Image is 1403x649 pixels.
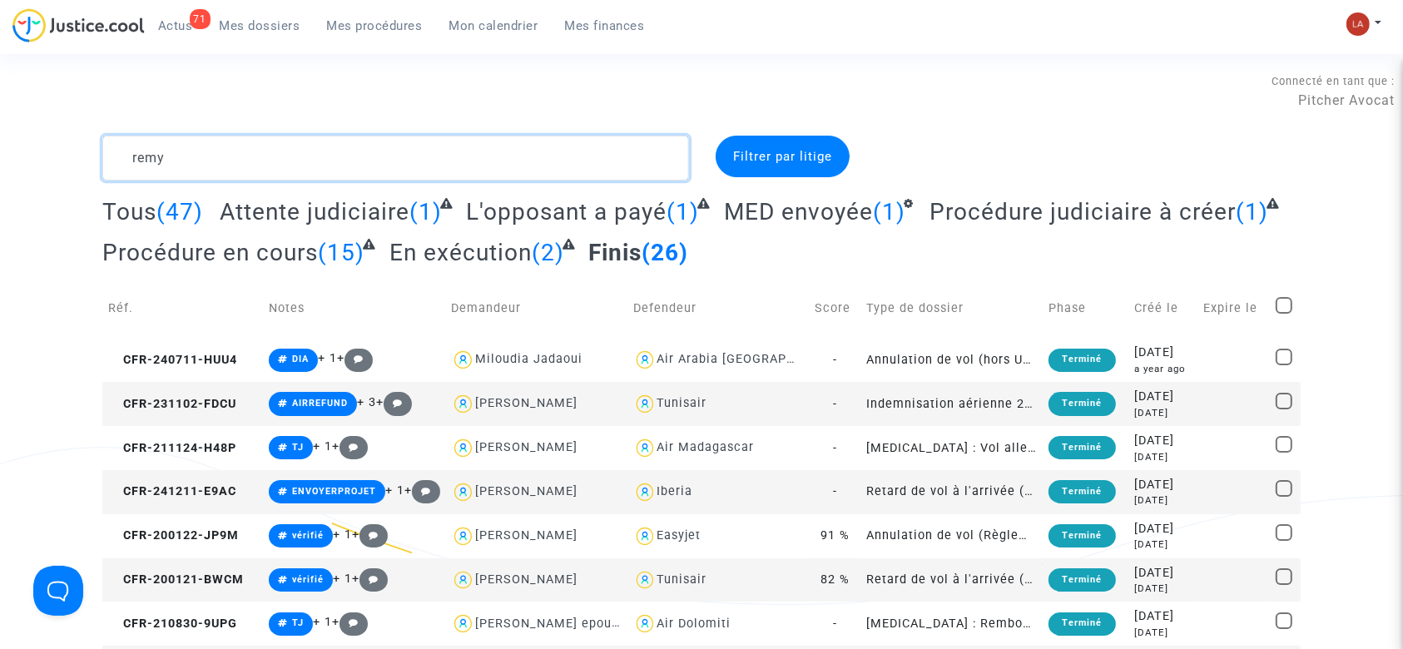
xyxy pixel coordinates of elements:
[156,198,203,225] span: (47)
[409,198,442,225] span: (1)
[1134,564,1192,582] div: [DATE]
[657,617,731,631] div: Air Dolomiti
[565,18,645,33] span: Mes finances
[1049,612,1115,636] div: Terminé
[733,149,832,164] span: Filtrer par litige
[861,514,1044,558] td: Annulation de vol (Règlement CE n°261/2004)
[1049,568,1115,592] div: Terminé
[475,528,578,542] div: [PERSON_NAME]
[449,18,538,33] span: Mon calendrier
[220,18,300,33] span: Mes dossiers
[1134,493,1192,508] div: [DATE]
[475,352,583,366] div: Miloudia Jadaoui
[108,484,236,498] span: CFR-241211-E9AC
[475,440,578,454] div: [PERSON_NAME]
[1236,198,1268,225] span: (1)
[263,279,445,338] td: Notes
[108,441,236,455] span: CFR-211124-H48P
[633,392,657,416] img: icon-user.svg
[861,382,1044,426] td: Indemnisation aérienne 261/2004
[657,396,706,410] div: Tunisair
[633,480,657,504] img: icon-user.svg
[108,353,237,367] span: CFR-240711-HUU4
[1272,75,1395,87] span: Connecté en tant que :
[445,279,627,338] td: Demandeur
[108,617,237,631] span: CFR-210830-9UPG
[833,397,837,411] span: -
[820,572,850,587] span: 82 %
[313,439,332,453] span: + 1
[930,198,1236,225] span: Procédure judiciaire à créer
[333,572,352,586] span: + 1
[633,348,657,372] img: icon-user.svg
[820,528,850,542] span: 91 %
[102,239,318,266] span: Procédure en cours
[861,558,1044,602] td: Retard de vol à l'arrivée (Règlement CE n°261/2004)
[833,441,837,455] span: -
[532,239,564,266] span: (2)
[108,528,239,542] span: CFR-200122-JP9M
[466,198,667,225] span: L'opposant a payé
[33,566,83,616] iframe: Help Scout Beacon - Open
[292,398,348,409] span: AIRREFUND
[108,397,236,411] span: CFR-231102-FDCU
[633,524,657,548] img: icon-user.svg
[642,239,688,266] span: (26)
[108,572,244,587] span: CFR-200121-BWCM
[352,528,388,542] span: +
[1134,538,1192,552] div: [DATE]
[657,352,850,366] div: Air Arabia [GEOGRAPHIC_DATA]
[1134,450,1192,464] div: [DATE]
[627,279,810,338] td: Defendeur
[451,612,475,636] img: icon-user.svg
[332,439,368,453] span: +
[332,615,368,629] span: +
[352,572,388,586] span: +
[475,484,578,498] div: [PERSON_NAME]
[1197,279,1269,338] td: Expire le
[1134,607,1192,626] div: [DATE]
[451,348,475,372] img: icon-user.svg
[1049,480,1115,503] div: Terminé
[1128,279,1197,338] td: Créé le
[451,524,475,548] img: icon-user.svg
[667,198,699,225] span: (1)
[809,279,860,338] td: Score
[337,351,373,365] span: +
[861,602,1044,646] td: [MEDICAL_DATA] : Remboursement d'avoir suite à une annulation de vol
[404,483,440,498] span: +
[475,572,578,587] div: [PERSON_NAME]
[292,530,324,541] span: vérifié
[451,436,475,460] img: icon-user.svg
[475,617,732,631] div: [PERSON_NAME] epouse [PERSON_NAME]
[1049,349,1115,372] div: Terminé
[657,484,692,498] div: Iberia
[861,470,1044,514] td: Retard de vol à l'arrivée (Règlement CE n°261/2004)
[451,480,475,504] img: icon-user.svg
[292,574,324,585] span: vérifié
[873,198,905,225] span: (1)
[102,279,263,338] td: Réf.
[633,436,657,460] img: icon-user.svg
[861,338,1044,382] td: Annulation de vol (hors UE - Convention de [GEOGRAPHIC_DATA])
[1346,12,1370,36] img: 3f9b7d9779f7b0ffc2b90d026f0682a9
[861,426,1044,470] td: [MEDICAL_DATA] : Vol aller-retour annulé
[102,198,156,225] span: Tous
[633,612,657,636] img: icon-user.svg
[1134,582,1192,596] div: [DATE]
[1134,626,1192,640] div: [DATE]
[389,239,532,266] span: En exécution
[1043,279,1128,338] td: Phase
[1049,392,1115,415] div: Terminé
[1134,344,1192,362] div: [DATE]
[724,198,873,225] span: MED envoyée
[552,13,658,38] a: Mes finances
[327,18,423,33] span: Mes procédures
[1049,436,1115,459] div: Terminé
[1049,524,1115,547] div: Terminé
[145,13,206,38] a: 71Actus
[451,568,475,592] img: icon-user.svg
[376,395,412,409] span: +
[158,18,193,33] span: Actus
[318,239,364,266] span: (15)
